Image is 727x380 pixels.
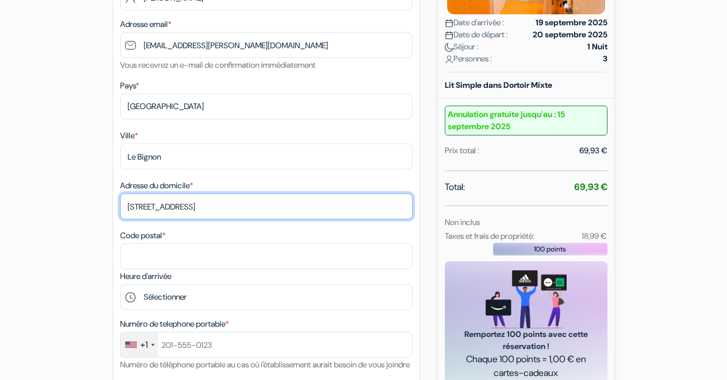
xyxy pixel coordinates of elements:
img: gift_card_hero_new.png [486,270,567,328]
span: Date d'arrivée : [445,17,504,29]
strong: 1 Nuit [587,41,607,53]
strong: 19 septembre 2025 [536,17,607,29]
div: United States: +1 [121,332,158,357]
small: Vous recevrez un e-mail de confirmation immédiatement [120,60,316,70]
label: Ville [120,130,138,142]
input: Entrer adresse e-mail [120,32,413,58]
span: 100 points [534,244,566,254]
img: user_icon.svg [445,55,453,64]
strong: 69,93 € [574,181,607,193]
label: Code postal [120,230,166,242]
small: 18,99 € [582,231,607,241]
b: Lit Simple dans Dortoir Mixte [445,80,552,90]
img: calendar.svg [445,19,453,28]
span: Remportez 100 points avec cette réservation ! [459,328,594,352]
label: Heure d'arrivée [120,270,171,282]
label: Adresse email [120,18,171,30]
div: +1 [140,338,148,352]
span: Personnes : [445,53,492,65]
div: 69,93 € [579,145,607,157]
div: Prix total : [445,145,479,157]
img: moon.svg [445,43,453,52]
strong: 3 [603,53,607,65]
span: Total: [445,180,465,194]
label: Numéro de telephone portable [120,318,229,330]
small: Numéro de téléphone portable au cas où l'établissement aurait besoin de vous joindre [120,359,410,370]
label: Pays [120,80,139,92]
small: Annulation gratuite jusqu'au : 15 septembre 2025 [445,106,607,135]
small: Non inclus [445,217,480,227]
input: 201-555-0123 [120,332,413,358]
strong: 20 septembre 2025 [533,29,607,41]
label: Adresse du domicile [120,180,193,192]
small: Taxes et frais de propriété: [445,231,534,241]
span: Séjour : [445,41,479,53]
img: calendar.svg [445,31,453,40]
span: Date de départ : [445,29,508,41]
span: Chaque 100 points = 1,00 € en cartes-cadeaux [459,352,594,380]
